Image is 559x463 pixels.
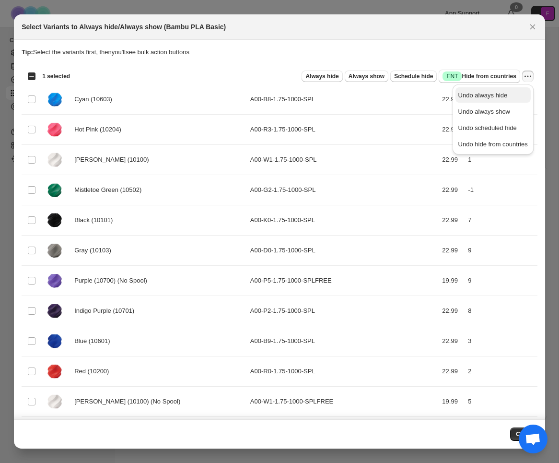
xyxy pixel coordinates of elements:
img: PLA-Basic_Black_444b68e3-bedb-4d8a-b3c8-016d8073781c.webp [43,208,67,232]
span: Schedule hide [394,72,433,80]
button: Always hide [302,71,342,82]
button: Undo always show [455,104,531,119]
td: A00-P2-1.75-1000-SPL [247,296,440,326]
span: Always hide [305,72,338,80]
button: SuccessENTHide from countries [439,70,520,83]
td: A00-B9-1.75-1000-SPL [247,326,440,356]
span: 1 selected [42,72,70,80]
span: Close [516,430,532,438]
td: A00-D0-1.75-1000-SPL [247,236,440,266]
button: Always show [345,71,388,82]
button: Schedule hide [390,71,437,82]
p: Select the variants first, then you'll see bulk action buttons [22,47,537,57]
td: A00-K0-1.75-1000-SPL [247,205,440,236]
span: Mistletoe Green (10502) [74,185,147,195]
span: Undo always show [458,108,510,115]
span: Hide from countries [443,71,516,81]
td: 7 [465,205,537,236]
td: A00-B8-1.75-1000-SPL [247,84,440,115]
span: ENT [446,72,458,80]
img: White_1200x_a6e56ec5-c1eb-4aea-9d14-440c3e7f6d84.webp [43,148,67,172]
td: -1 [465,175,537,205]
td: A00-W1-1.75-1000-SPL [247,145,440,175]
img: IndigoPurple_cbbb6624-e651-472e-94fb-1d860295df24.webp [43,299,67,323]
span: Hot Pink (10204) [74,125,126,134]
img: PLAbasicBlue.webp [43,329,67,353]
img: PLA-Basic_Gray_1200x_822743a2-7f6c-4c0a-8e88-67cb4f321900.webp [43,238,67,262]
td: 9 [465,266,537,296]
td: 22.99 [439,326,465,356]
td: 19.99 [439,387,465,417]
td: 2 [465,356,537,387]
td: 8 [465,296,537,326]
span: Purple (10700) (No Spool) [74,276,152,285]
span: Undo scheduled hide [458,124,517,131]
div: Open chat [519,425,547,453]
td: 22.99 [439,236,465,266]
span: Undo always hide [458,92,508,99]
td: 22.99 [439,175,465,205]
td: 19.99 [439,266,465,296]
span: [PERSON_NAME] (10100) [74,155,154,165]
img: PLABasicRed_3eb39e9a-222d-487b-9109-0b25500ca7bb.webp [43,359,67,383]
img: HotPink_2.webp [43,118,67,142]
span: Red (10200) [74,367,114,376]
img: PLABasicCyan.webp [43,87,67,111]
td: A00-R3-1.75-1000-SPL [247,115,440,145]
td: A00-R0-1.75-1000-SPLFREE [247,417,440,447]
img: PLAPurple_1600x_0bde9bc7-5208-4ae2-9a59-3935b79bf3fe.webp [43,269,67,293]
td: A00-G2-1.75-1000-SPL [247,175,440,205]
img: 063c3c25cb6510ea2566af540e5e3c99_1200x_e5ee6006-a27e-4f46-859a-d6ff495d4bc5.webp [43,178,67,202]
td: 22.99 [439,145,465,175]
button: Close [510,427,537,441]
span: [PERSON_NAME] (10100) (No Spool) [74,397,186,406]
td: 22.99 [439,356,465,387]
button: Undo always hide [455,87,531,103]
td: 11 [465,417,537,447]
span: Gray (10103) [74,246,116,255]
td: 22.99 [439,296,465,326]
strong: Tip: [22,48,33,56]
td: 22.99 [439,115,465,145]
button: Close [526,20,539,34]
button: Undo hide from countries [455,136,531,152]
td: A00-P5-1.75-1000-SPLFREE [247,266,440,296]
td: 3 [465,326,537,356]
td: A00-W1-1.75-1000-SPLFREE [247,387,440,417]
td: 19.99 [439,417,465,447]
img: BasicJadeWhite.webp [43,390,67,414]
button: More actions [522,71,534,82]
span: Indigo Purple (10701) [74,306,140,316]
td: 5 [465,387,537,417]
td: 22.99 [439,84,465,115]
td: A00-R0-1.75-1000-SPL [247,356,440,387]
h2: Select Variants to Always hide/Always show (Bambu PLA Basic) [22,22,226,32]
span: Undo hide from countries [458,141,528,148]
button: Undo scheduled hide [455,120,531,135]
span: Blue (10601) [74,336,115,346]
span: Black (10101) [74,215,118,225]
td: 9 [465,236,537,266]
span: Cyan (10603) [74,95,117,104]
td: 22.99 [439,205,465,236]
span: Always show [349,72,384,80]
